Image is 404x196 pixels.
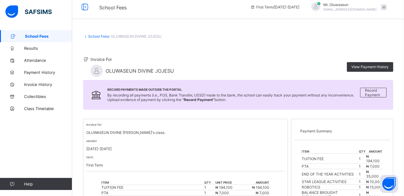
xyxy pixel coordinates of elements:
[366,164,380,169] span: ₦ 7,000
[86,139,97,143] small: session
[24,46,72,51] span: Results
[242,180,270,185] th: amount
[86,123,102,126] small: invoice for
[24,106,72,111] span: Class Timetable
[359,164,366,169] td: 1
[101,180,204,185] th: item
[301,154,359,164] td: TUITION FEE
[91,57,112,62] span: Invoice For
[88,34,109,39] a: School Fees
[351,65,389,69] span: View Payment History
[86,155,93,159] small: term
[359,149,366,154] th: qty
[301,164,359,169] td: PTA
[24,58,72,63] span: Attendance
[300,129,384,133] p: Payment Summary
[86,147,285,151] p: [DATE]-[DATE]
[366,149,383,154] th: amount
[5,5,52,18] img: safsims
[359,179,366,185] td: 1
[215,185,233,190] span: ₦ 194,100
[359,185,366,190] td: 1
[215,191,229,195] span: ₦ 7,000
[366,169,379,179] span: ₦ 35,000
[305,2,390,12] div: Mr.Oluwaseun
[99,5,127,11] span: School Fees
[366,185,382,189] span: ₦ 15,000
[204,180,215,185] th: qty
[365,88,382,97] span: Record Payment
[107,88,360,91] span: Record Payments Made Outside the Portal
[301,185,359,190] td: ROBOTICS
[366,154,380,163] span: ₦ 194,100
[109,34,162,39] span: / OLUWASEUN DIVINE JOJESU
[323,2,377,7] span: Mr. Oluwaseun
[101,191,203,195] div: PTA
[250,5,299,9] span: session/term information
[24,94,72,99] span: Collectibles
[25,34,72,39] span: School Fees
[24,70,72,75] span: Payment History
[301,179,359,185] td: STAR LEAGUE ACTIVITIES
[359,169,366,179] td: 1
[24,82,72,87] span: Invoice History
[204,185,215,190] td: 1
[256,191,269,195] span: ₦ 7,000
[106,68,174,74] span: OLUWASEUN DIVINE JOJESU
[323,8,377,11] span: [EMAIL_ADDRESS][DOMAIN_NAME]
[366,179,382,184] span: ₦ 10,000
[24,182,72,186] span: Help
[107,93,354,102] span: By recording all payments (i.e., POS, Bank Transfer, USSD) made to the bank, the school can easil...
[380,175,398,193] button: Open asap
[359,154,366,164] td: 1
[215,180,242,185] th: unit price
[252,185,269,190] span: ₦ 194,100
[86,130,285,135] p: OLUWASEUN DIVINE [PERSON_NAME]'s class.
[301,149,359,154] th: item
[204,190,215,196] td: 1
[86,163,285,167] p: First Term
[182,97,214,102] b: “Record Payment”
[301,169,359,179] td: END OF THE YEAR ACTIVITIES
[101,185,203,190] div: TUITION FEE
